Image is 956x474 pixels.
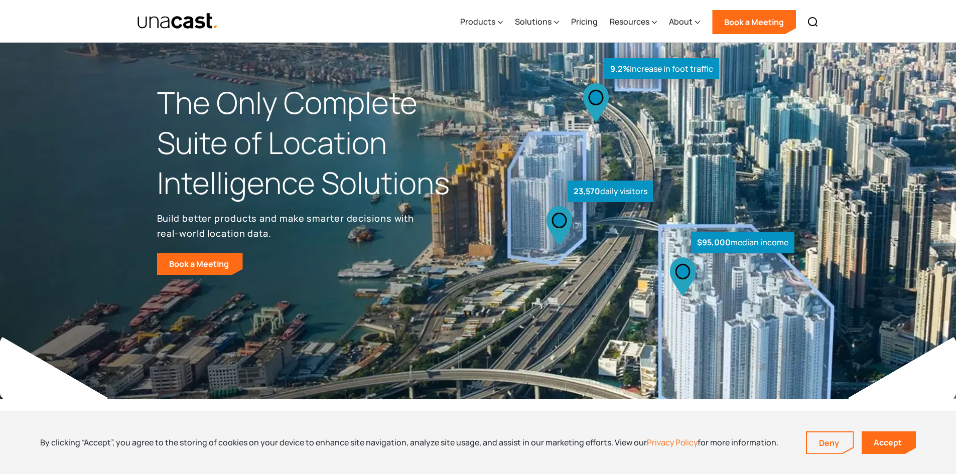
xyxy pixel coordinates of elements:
img: Search icon [807,16,819,28]
div: Solutions [515,2,559,43]
p: Build better products and make smarter decisions with real-world location data. [157,211,418,241]
div: daily visitors [568,181,653,202]
div: median income [691,232,794,253]
a: Privacy Policy [647,437,698,448]
div: Products [460,2,503,43]
div: By clicking “Accept”, you agree to the storing of cookies on your device to enhance site navigati... [40,437,778,448]
div: Resources [610,16,649,28]
a: Book a Meeting [712,10,796,34]
a: Book a Meeting [157,253,243,275]
div: increase in foot traffic [604,58,719,80]
strong: 9.2% [610,63,630,74]
strong: 23,570 [574,186,600,197]
h1: The Only Complete Suite of Location Intelligence Solutions [157,83,478,203]
a: Accept [862,431,916,454]
a: home [137,13,219,30]
div: About [669,2,700,43]
div: Resources [610,2,657,43]
a: Pricing [571,2,598,43]
div: About [669,16,693,28]
a: Deny [807,432,853,453]
div: Products [460,16,495,28]
img: Unacast text logo [137,13,219,30]
div: Solutions [515,16,552,28]
strong: $95,000 [697,237,731,248]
